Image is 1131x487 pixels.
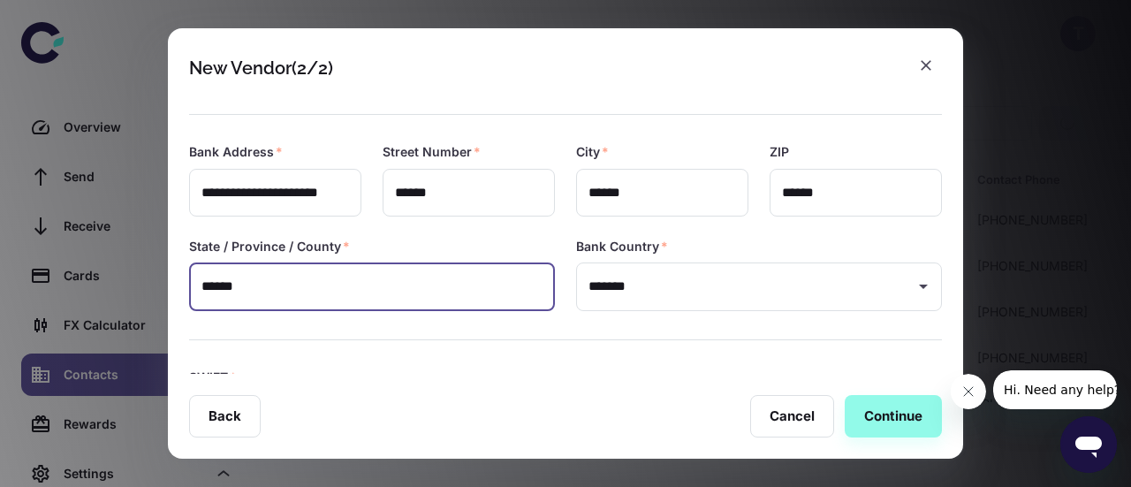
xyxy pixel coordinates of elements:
iframe: Close message [951,374,986,409]
label: State / Province / County [189,238,350,255]
label: Street Number [383,143,481,161]
button: Cancel [750,395,834,438]
span: Hi. Need any help? [11,12,127,27]
button: Continue [845,395,942,438]
button: Back [189,395,261,438]
iframe: Message from company [993,370,1117,409]
label: ZIP [770,143,789,161]
label: Bank Address [189,143,283,161]
label: Bank Country [576,238,668,255]
iframe: Button to launch messaging window [1060,416,1117,473]
button: Open [911,274,936,299]
div: New Vendor (2/2) [189,57,333,79]
label: City [576,143,609,161]
label: SWIFT [189,369,237,386]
